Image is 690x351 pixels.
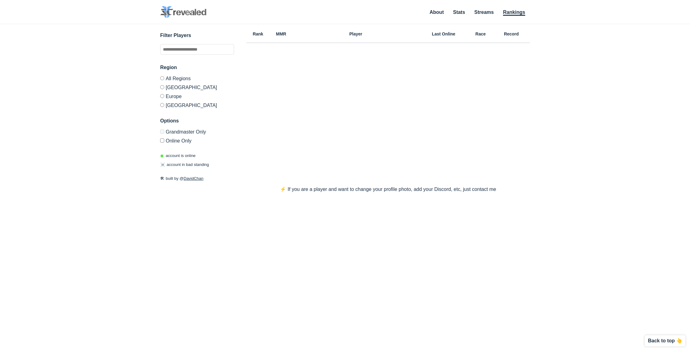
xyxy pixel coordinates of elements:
label: [GEOGRAPHIC_DATA] [160,83,234,92]
p: account in bad standing [160,162,209,168]
input: Online Only [160,138,164,142]
span: ◉ [160,153,164,158]
label: [GEOGRAPHIC_DATA] [160,101,234,108]
h6: Last Online [419,32,468,36]
p: built by @ [160,175,234,182]
h6: Rank [246,32,270,36]
a: Streams [474,10,494,15]
a: DavidChan [184,176,203,181]
p: ⚡️ If you are a player and want to change your profile photo, add your Discord, etc, just contact me [268,186,508,193]
label: Only show accounts currently laddering [160,136,234,143]
h3: Region [160,64,234,71]
h6: Player [293,32,419,36]
input: [GEOGRAPHIC_DATA] [160,85,164,89]
input: Europe [160,94,164,98]
input: Grandmaster Only [160,130,164,134]
h3: Filter Players [160,32,234,39]
a: Stats [453,10,465,15]
h6: Record [493,32,530,36]
label: Only Show accounts currently in Grandmaster [160,130,234,136]
p: Back to top 👆 [648,338,682,343]
img: SC2 Revealed [160,6,206,18]
h3: Options [160,117,234,125]
p: account is online [160,153,196,159]
a: Rankings [503,10,525,16]
input: [GEOGRAPHIC_DATA] [160,103,164,107]
h6: MMR [270,32,293,36]
h6: Race [468,32,493,36]
input: All Regions [160,76,164,80]
a: About [430,10,444,15]
span: ☠️ [160,162,165,167]
span: 🛠 [160,176,164,181]
label: All Regions [160,76,234,83]
label: Europe [160,92,234,101]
